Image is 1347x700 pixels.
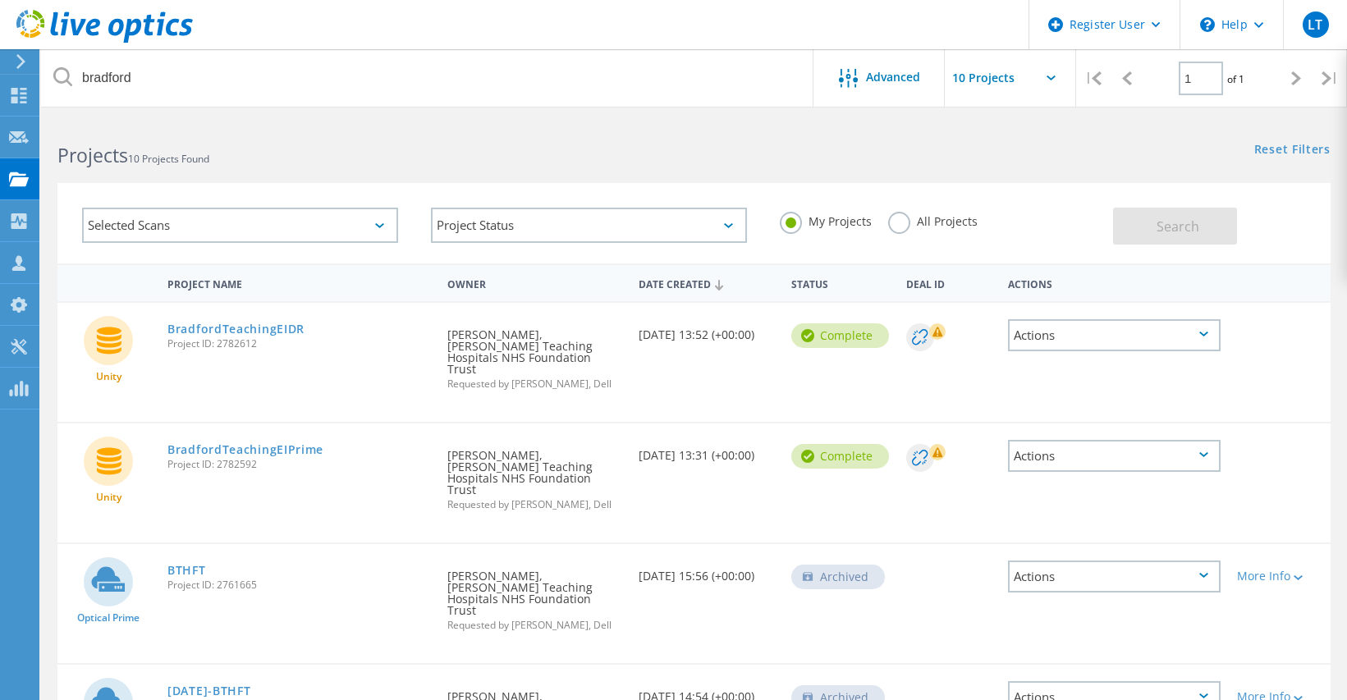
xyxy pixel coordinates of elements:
a: [DATE]-BTHFT [167,685,250,697]
a: Live Optics Dashboard [16,34,193,46]
div: | [1076,49,1110,108]
div: Deal Id [898,268,1000,298]
label: All Projects [888,212,978,227]
span: Requested by [PERSON_NAME], Dell [447,620,622,630]
span: of 1 [1227,72,1244,86]
div: Complete [791,444,889,469]
div: [DATE] 13:52 (+00:00) [630,303,783,357]
div: Project Name [159,268,439,298]
div: Status [783,268,898,298]
span: Project ID: 2782612 [167,339,431,349]
div: Complete [791,323,889,348]
button: Search [1113,208,1237,245]
svg: \n [1200,17,1215,32]
div: [DATE] 13:31 (+00:00) [630,423,783,478]
span: 10 Projects Found [128,152,209,166]
span: Unity [96,372,121,382]
div: [PERSON_NAME], [PERSON_NAME] Teaching Hospitals NHS Foundation Trust [439,423,630,526]
div: Actions [1008,319,1221,351]
div: [PERSON_NAME], [PERSON_NAME] Teaching Hospitals NHS Foundation Trust [439,303,630,405]
span: Optical Prime [77,613,140,623]
a: Reset Filters [1254,144,1331,158]
div: Owner [439,268,630,298]
div: Actions [1000,268,1229,298]
span: Advanced [866,71,920,83]
a: BTHFT [167,565,206,576]
span: Unity [96,492,121,502]
div: Selected Scans [82,208,398,243]
input: Search projects by name, owner, ID, company, etc [41,49,814,107]
span: Search [1157,217,1199,236]
a: BradfordTeachingEIDR [167,323,305,335]
div: [PERSON_NAME], [PERSON_NAME] Teaching Hospitals NHS Foundation Trust [439,544,630,647]
div: [DATE] 15:56 (+00:00) [630,544,783,598]
div: More Info [1237,570,1322,582]
span: Requested by [PERSON_NAME], Dell [447,379,622,389]
a: BradfordTeachingEIPrime [167,444,323,455]
div: Actions [1008,440,1221,472]
b: Projects [57,142,128,168]
div: | [1313,49,1347,108]
span: Project ID: 2761665 [167,580,431,590]
div: Project Status [431,208,747,243]
div: Archived [791,565,885,589]
label: My Projects [780,212,872,227]
span: Requested by [PERSON_NAME], Dell [447,500,622,510]
div: Date Created [630,268,783,299]
div: Actions [1008,560,1221,592]
span: LT [1308,18,1322,31]
span: Project ID: 2782592 [167,460,431,469]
